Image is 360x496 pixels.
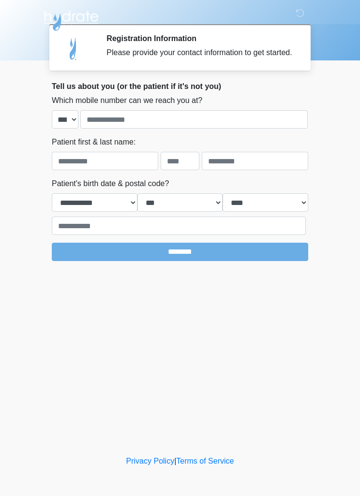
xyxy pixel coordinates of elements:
label: Patient first & last name: [52,136,135,148]
a: | [174,457,176,465]
h2: Tell us about you (or the patient if it's not you) [52,82,308,91]
a: Privacy Policy [126,457,175,465]
img: Agent Avatar [59,34,88,63]
div: Please provide your contact information to get started. [106,47,294,58]
label: Patient's birth date & postal code? [52,178,169,190]
a: Terms of Service [176,457,234,465]
img: Hydrate IV Bar - Chandler Logo [42,7,100,31]
label: Which mobile number can we reach you at? [52,95,202,106]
